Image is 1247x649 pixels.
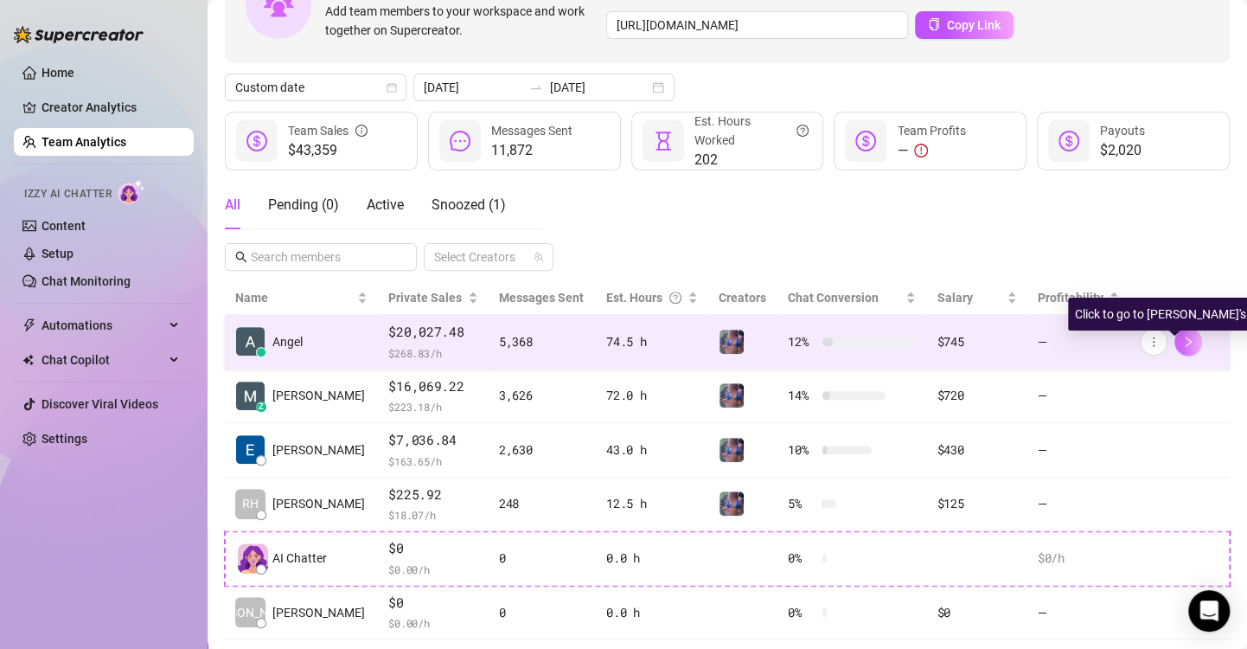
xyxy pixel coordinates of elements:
[788,494,815,513] span: 5 %
[1027,369,1129,424] td: —
[22,318,36,332] span: thunderbolt
[42,135,126,149] a: Team Analytics
[694,150,809,170] span: 202
[118,179,145,204] img: AI Chatter
[1058,131,1079,151] span: dollar-circle
[355,121,368,140] span: info-circle
[388,291,462,305] span: Private Sales
[606,386,697,405] div: 72.0 h
[529,80,543,94] span: to
[1182,336,1194,348] span: right
[235,288,354,307] span: Name
[937,603,1016,622] div: $0
[928,18,940,30] span: copy
[788,332,815,351] span: 12 %
[606,603,697,622] div: 0.0 h
[897,140,965,161] div: —
[42,247,74,260] a: Setup
[24,186,112,202] span: Izzy AI Chatter
[236,327,265,356] img: Angel
[499,549,585,568] div: 0
[42,219,86,233] a: Content
[225,195,240,215] div: All
[499,291,584,305] span: Messages Sent
[937,386,1016,405] div: $720
[1027,586,1129,640] td: —
[937,332,1016,351] div: $745
[272,603,365,622] span: [PERSON_NAME]
[388,453,477,470] span: $ 163.65 /h
[14,26,144,43] img: logo-BBDzfeDw.svg
[42,274,131,288] a: Chat Monitoring
[529,80,543,94] span: swap-right
[915,11,1014,39] button: Copy Link
[272,440,365,459] span: [PERSON_NAME]
[694,112,809,150] div: Est. Hours Worked
[272,549,327,568] span: AI Chatter
[788,603,815,622] span: 0 %
[669,288,681,307] span: question-circle
[424,78,522,97] input: Start date
[937,494,1016,513] div: $125
[236,382,265,410] img: Matt
[42,66,74,80] a: Home
[796,112,809,150] span: question-circle
[388,593,477,614] span: $0
[1188,590,1230,632] div: Open Intercom Messenger
[914,144,928,157] span: exclamation-circle
[719,492,744,516] img: Jaylie
[251,247,393,267] input: Search members
[388,430,477,451] span: $7,036.84
[719,383,744,408] img: Jaylie
[272,494,365,513] span: [PERSON_NAME]
[388,344,477,362] span: $ 268.83 /h
[235,74,396,100] span: Custom date
[606,494,697,513] div: 12.5 h
[606,440,697,459] div: 43.0 h
[1100,140,1145,161] span: $2,020
[1038,291,1103,305] span: Profitability
[788,386,815,405] span: 14 %
[288,140,368,161] span: $43,359
[1027,315,1129,369] td: —
[499,386,585,405] div: 3,626
[550,78,649,97] input: End date
[388,376,477,397] span: $16,069.22
[491,140,572,161] span: 11,872
[388,614,477,632] span: $ 0.00 /h
[1038,549,1119,568] div: $0 /h
[499,494,585,513] div: 248
[1027,423,1129,478] td: —
[42,312,164,339] span: Automations
[242,494,259,513] span: RH
[897,124,965,138] span: Team Profits
[450,131,470,151] span: message
[606,549,697,568] div: 0.0 h
[204,603,297,622] span: [PERSON_NAME]
[388,538,477,559] span: $0
[606,288,683,307] div: Est. Hours
[22,354,34,366] img: Chat Copilot
[42,397,158,411] a: Discover Viral Videos
[388,561,477,578] span: $ 0.00 /h
[719,438,744,462] img: Jaylie
[653,131,674,151] span: hourglass
[42,432,87,446] a: Settings
[947,18,1001,32] span: Copy Link
[367,196,404,213] span: Active
[606,332,697,351] div: 74.5 h
[491,124,572,138] span: Messages Sent
[788,549,815,568] span: 0 %
[499,440,585,459] div: 2,630
[246,131,267,151] span: dollar-circle
[256,402,266,412] div: z
[534,252,544,262] span: team
[268,195,339,215] div: Pending ( 0 )
[719,330,744,354] img: Jaylie
[42,346,164,374] span: Chat Copilot
[236,435,265,464] img: Eunice
[225,281,378,315] th: Name
[855,131,876,151] span: dollar-circle
[432,196,506,213] span: Snoozed ( 1 )
[272,386,365,405] span: [PERSON_NAME]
